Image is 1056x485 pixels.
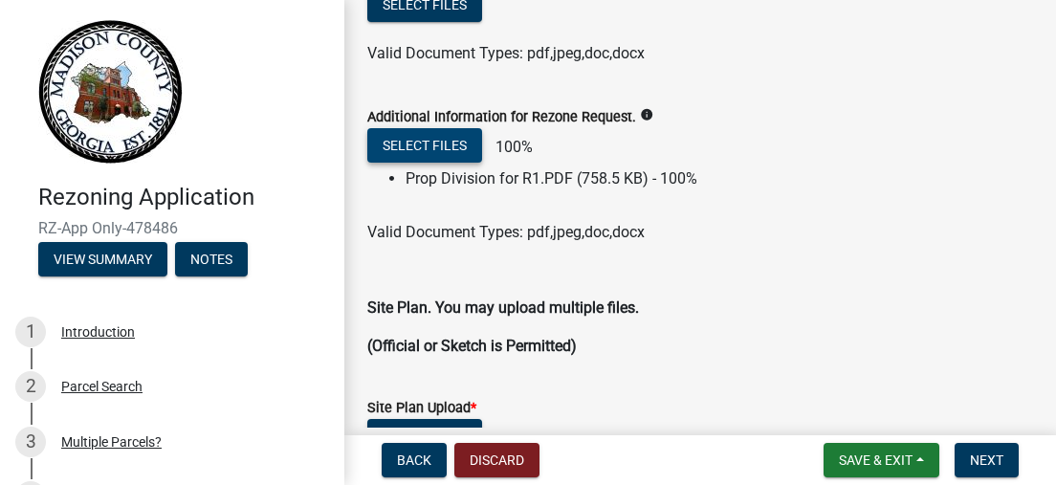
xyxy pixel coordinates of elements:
div: 3 [15,427,46,457]
strong: Site Plan. You may upload multiple files. [367,298,639,317]
span: Save & Exit [839,452,913,468]
button: Select files [367,419,482,453]
label: Additional Information for Rezone Request. [367,111,636,124]
span: 100% [486,138,533,156]
button: Save & Exit [824,443,939,477]
span: Back [397,452,431,468]
button: View Summary [38,242,167,276]
span: Valid Document Types: pdf,jpeg,doc,docx [367,223,645,241]
div: 2 [15,371,46,402]
div: Parcel Search [61,380,143,393]
div: Multiple Parcels? [61,435,162,449]
div: Introduction [61,325,135,339]
i: info [640,108,653,121]
div: 1 [15,317,46,347]
span: RZ-App Only-478486 [38,219,306,237]
img: Madison County, Georgia [38,20,183,164]
wm-modal-confirm: Notes [175,253,248,268]
button: Back [382,443,447,477]
label: Site Plan Upload [367,402,476,415]
span: Next [970,452,1003,468]
button: Next [955,443,1019,477]
button: Select files [367,128,482,163]
span: Valid Document Types: pdf,jpeg,doc,docx [367,44,645,62]
wm-modal-confirm: Summary [38,253,167,268]
button: Notes [175,242,248,276]
li: Prop Division for R1.PDF (758.5 KB) - 100% [406,167,1033,190]
button: Discard [454,443,539,477]
strong: (Official or Sketch is Permitted) [367,337,577,355]
h4: Rezoning Application [38,184,329,211]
